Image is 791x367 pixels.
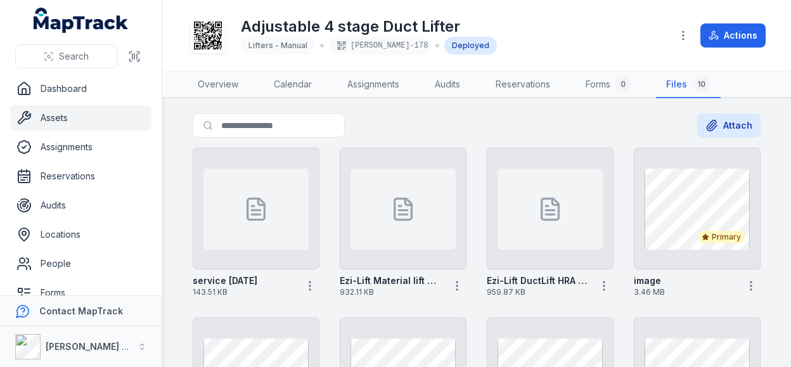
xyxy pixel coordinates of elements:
a: Assignments [10,134,151,160]
strong: image [634,274,661,287]
span: 932.11 KB [340,287,442,297]
a: Assets [10,105,151,131]
a: Forms0 [576,72,641,98]
div: Primary [698,231,745,243]
a: MapTrack [34,8,129,33]
div: Deployed [444,37,497,55]
strong: [PERSON_NAME] Air [46,341,134,352]
button: Search [15,44,117,68]
button: Actions [700,23,766,48]
div: 0 [615,77,631,92]
a: Audits [425,72,470,98]
a: Locations [10,222,151,247]
a: Reservations [10,164,151,189]
div: [PERSON_NAME]-178 [329,37,430,55]
a: Calendar [264,72,322,98]
a: Audits [10,193,151,218]
strong: Ezi-Lift DuctLift HRA Version1 (Current) [487,274,589,287]
div: 10 [692,77,711,92]
span: 143.51 KB [193,287,295,297]
a: Forms [10,280,151,306]
span: Search [59,50,89,63]
a: Reservations [486,72,560,98]
button: Attach [697,113,761,138]
span: 3.46 MB [634,287,736,297]
strong: Contact MapTrack [39,306,123,316]
h1: Adjustable 4 stage Duct Lifter [241,16,497,37]
span: 959.87 KB [487,287,589,297]
a: Dashboard [10,76,151,101]
strong: Ezi-Lift Material lift Operators Manual [340,274,442,287]
a: Assignments [337,72,409,98]
a: Overview [188,72,248,98]
span: Lifters - Manual [248,41,307,50]
a: People [10,251,151,276]
strong: service [DATE] [193,274,257,287]
a: Files10 [656,72,721,98]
